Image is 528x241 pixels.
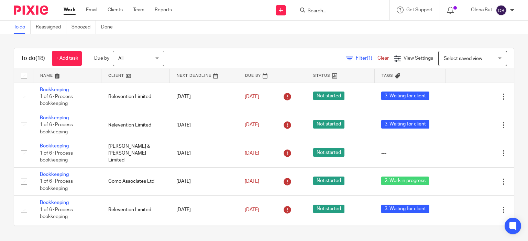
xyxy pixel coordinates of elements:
a: + Add task [52,51,82,66]
td: Como Associates Ltd [101,167,170,195]
a: Bookkeeping [40,172,69,177]
a: Team [133,7,144,13]
a: Done [101,21,118,34]
span: 2. Work in progress [381,177,429,185]
div: --- [381,150,439,157]
a: Bookkeeping [40,87,69,92]
span: Not started [313,205,344,213]
span: 1 of 6 · Process bookkeeping [40,179,73,191]
td: [DATE] [169,167,238,195]
span: 3. Waiting for client [381,92,429,100]
a: Reports [155,7,172,13]
p: Due by [94,55,109,62]
a: Bookkeeping [40,116,69,120]
span: [DATE] [245,94,259,99]
span: [DATE] [245,207,259,212]
h1: To do [21,55,45,62]
span: Select saved view [444,56,482,61]
span: 3. Waiting for client [381,205,429,213]
td: [PERSON_NAME] & [PERSON_NAME] Limited [101,139,170,167]
input: Search [307,8,369,14]
span: 1 of 6 · Process bookkeeping [40,207,73,219]
span: 1 of 6 · Process bookkeeping [40,123,73,135]
td: Relevention Limited [101,196,170,224]
a: Work [64,7,76,13]
span: Get Support [406,8,433,12]
a: To do [14,21,31,34]
span: [DATE] [245,179,259,184]
a: Email [86,7,97,13]
span: Tags [382,74,393,77]
span: (18) [35,56,45,61]
td: Relevention Limited [101,83,170,111]
td: Relevention Limited [101,111,170,139]
a: Reassigned [36,21,66,34]
img: svg%3E [496,5,507,16]
img: Pixie [14,5,48,15]
a: Clients [108,7,123,13]
p: Olena But [471,7,492,13]
span: View Settings [404,56,433,61]
td: [DATE] [169,139,238,167]
a: Clear [377,56,389,61]
span: [DATE] [245,123,259,128]
span: [DATE] [245,151,259,156]
span: Not started [313,177,344,185]
span: Not started [313,92,344,100]
td: [DATE] [169,83,238,111]
span: Not started [313,148,344,157]
span: 1 of 6 · Process bookkeeping [40,151,73,163]
a: Bookkeeping [40,200,69,205]
span: 1 of 6 · Process bookkeeping [40,94,73,106]
span: Not started [313,120,344,129]
span: (1) [367,56,372,61]
span: All [118,56,123,61]
td: [DATE] [169,196,238,224]
td: [DATE] [169,111,238,139]
span: Filter [356,56,377,61]
a: Snoozed [71,21,96,34]
span: 3. Waiting for client [381,120,429,129]
a: Bookkeeping [40,144,69,148]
